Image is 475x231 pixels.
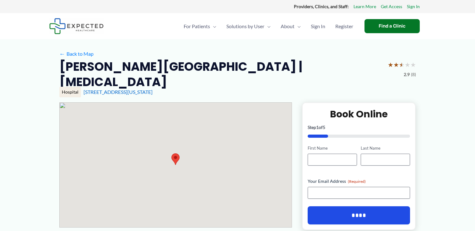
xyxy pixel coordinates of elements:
span: (Required) [348,179,366,184]
span: 2.9 [404,70,410,79]
label: Your Email Address [308,178,410,184]
strong: Providers, Clinics, and Staff: [294,4,349,9]
span: ★ [388,59,393,70]
img: Expected Healthcare Logo - side, dark font, small [49,18,104,34]
span: Sign In [311,15,325,37]
a: ←Back to Map [59,49,94,59]
h2: Book Online [308,108,410,120]
span: Menu Toggle [210,15,216,37]
a: AboutMenu Toggle [276,15,306,37]
span: 5 [323,125,325,130]
a: Solutions by UserMenu Toggle [221,15,276,37]
div: Hospital [59,87,81,97]
a: Get Access [381,3,402,11]
label: First Name [308,145,357,151]
a: Sign In [306,15,330,37]
span: Menu Toggle [294,15,301,37]
h2: [PERSON_NAME][GEOGRAPHIC_DATA] | [MEDICAL_DATA] [59,59,383,90]
a: Sign In [407,3,420,11]
span: Menu Toggle [264,15,271,37]
span: ★ [405,59,410,70]
a: Find a Clinic [364,19,420,33]
span: Register [335,15,353,37]
span: ★ [410,59,416,70]
span: (8) [411,70,416,79]
a: Learn More [354,3,376,11]
p: Step of [308,125,410,130]
a: For PatientsMenu Toggle [179,15,221,37]
span: ★ [393,59,399,70]
a: [STREET_ADDRESS][US_STATE] [84,89,153,95]
label: Last Name [361,145,410,151]
span: Solutions by User [226,15,264,37]
span: ← [59,51,65,57]
span: About [281,15,294,37]
span: For Patients [184,15,210,37]
span: 1 [316,125,319,130]
nav: Primary Site Navigation [179,15,358,37]
a: Register [330,15,358,37]
span: ★ [399,59,405,70]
